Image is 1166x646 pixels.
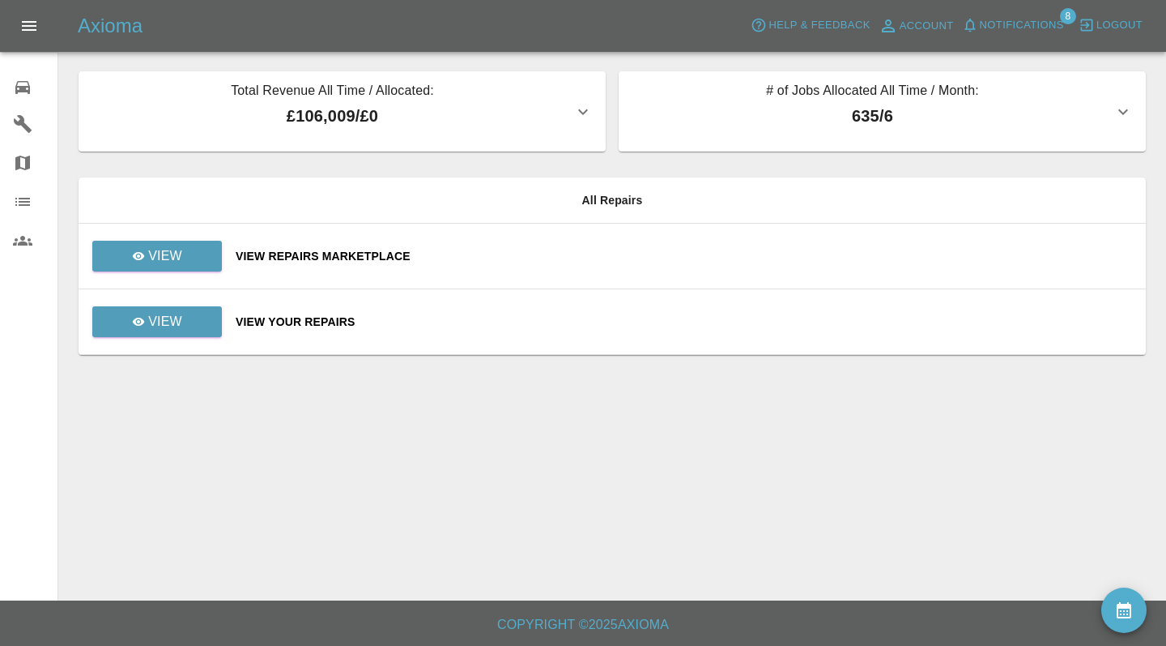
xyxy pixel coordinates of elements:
[900,17,954,36] span: Account
[236,314,1133,330] a: View Your Repairs
[619,71,1146,152] button: # of Jobs Allocated All Time / Month:635/6
[92,241,222,272] a: View
[78,13,143,39] h5: Axioma
[91,81,573,104] p: Total Revenue All Time / Allocated:
[148,246,182,266] p: View
[236,248,1133,264] a: View Repairs Marketplace
[91,104,573,128] p: £106,009 / £0
[1096,16,1143,35] span: Logout
[92,306,222,337] a: View
[980,16,1064,35] span: Notifications
[747,13,874,38] button: Help & Feedback
[91,249,223,262] a: View
[13,614,1153,636] h6: Copyright © 2025 Axioma
[632,81,1113,104] p: # of Jobs Allocated All Time / Month:
[79,71,606,152] button: Total Revenue All Time / Allocated:£106,009/£0
[1101,588,1147,633] button: availability
[958,13,1068,38] button: Notifications
[91,314,223,327] a: View
[79,178,1146,224] th: All Repairs
[10,6,49,45] button: Open drawer
[768,16,870,35] span: Help & Feedback
[1060,8,1076,24] span: 8
[1075,13,1147,38] button: Logout
[632,104,1113,128] p: 635 / 6
[148,312,182,332] p: View
[874,13,958,39] a: Account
